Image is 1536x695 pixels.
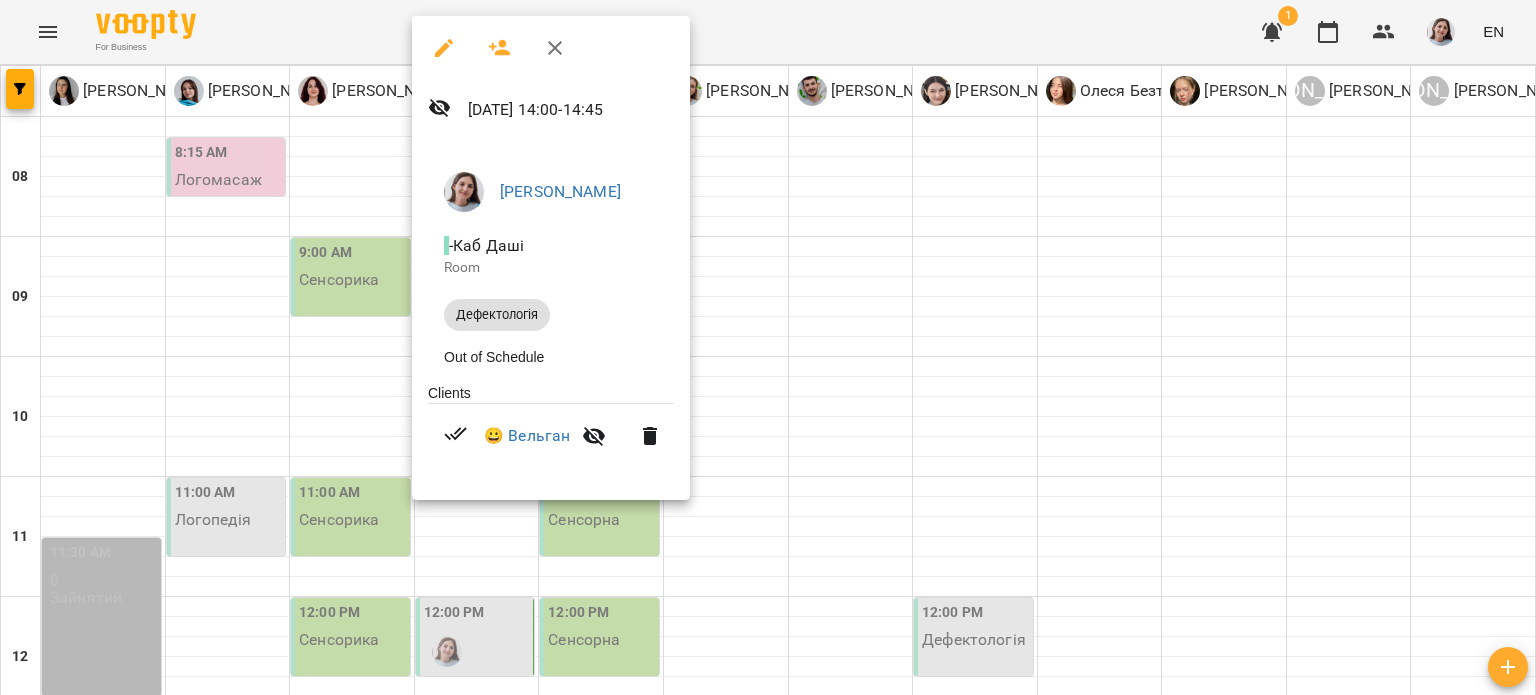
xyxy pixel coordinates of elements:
[444,306,550,324] span: Дефектологія
[484,424,570,448] a: 😀 Вельган
[428,339,674,375] li: Out of Schedule
[444,172,484,212] img: 6242ec16dc90ad4268c72ceab8d6e351.jpeg
[444,258,658,278] p: Room
[428,383,674,476] ul: Clients
[444,236,529,255] span: - Каб Даші
[468,98,674,122] p: [DATE] 14:00 - 14:45
[500,182,621,201] a: [PERSON_NAME]
[444,422,468,446] svg: Paid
